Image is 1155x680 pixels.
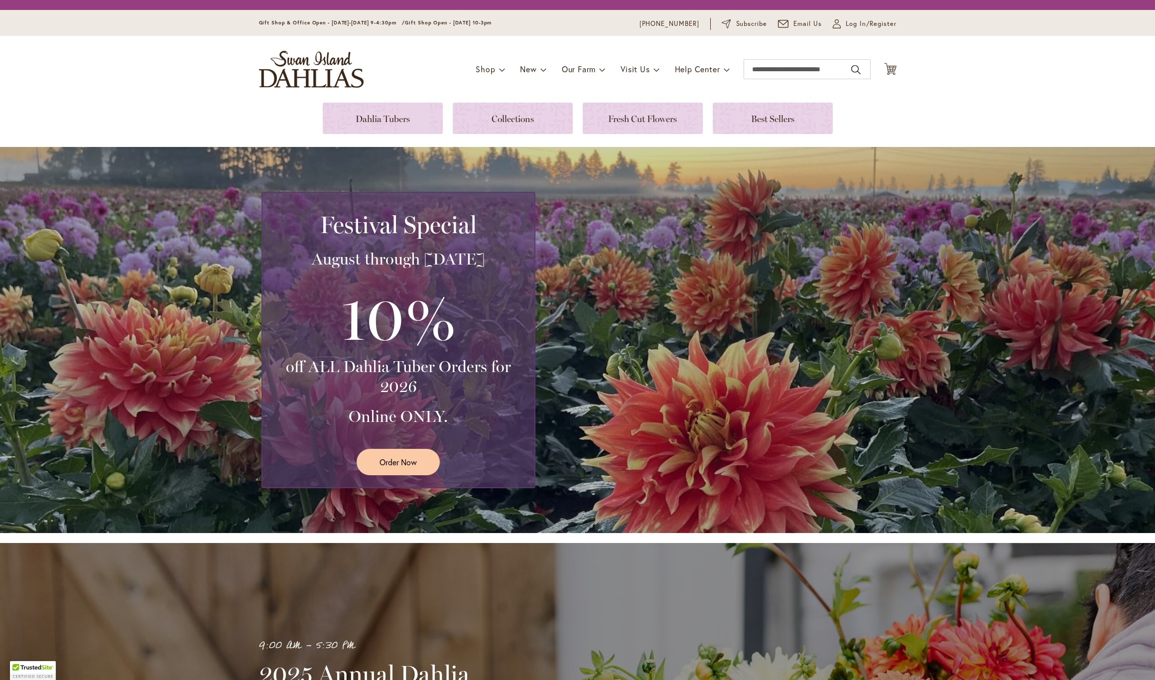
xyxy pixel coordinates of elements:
[851,62,860,78] button: Search
[778,19,822,29] a: Email Us
[259,51,364,88] a: store logo
[274,279,522,357] h3: 10%
[357,449,440,475] a: Order Now
[621,64,649,74] span: Visit Us
[736,19,768,29] span: Subscribe
[640,19,700,29] a: [PHONE_NUMBER]
[562,64,596,74] span: Our Farm
[274,211,522,239] h2: Festival Special
[380,456,417,468] span: Order Now
[520,64,536,74] span: New
[476,64,495,74] span: Shop
[833,19,897,29] a: Log In/Register
[405,19,492,26] span: Gift Shop Open - [DATE] 10-3pm
[675,64,720,74] span: Help Center
[259,19,405,26] span: Gift Shop & Office Open - [DATE]-[DATE] 9-4:30pm /
[793,19,822,29] span: Email Us
[846,19,897,29] span: Log In/Register
[274,249,522,269] h3: August through [DATE]
[274,357,522,397] h3: off ALL Dahlia Tuber Orders for 2026
[722,19,767,29] a: Subscribe
[274,407,522,426] h3: Online ONLY.
[259,638,533,654] p: 9:00 AM - 5:30 PM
